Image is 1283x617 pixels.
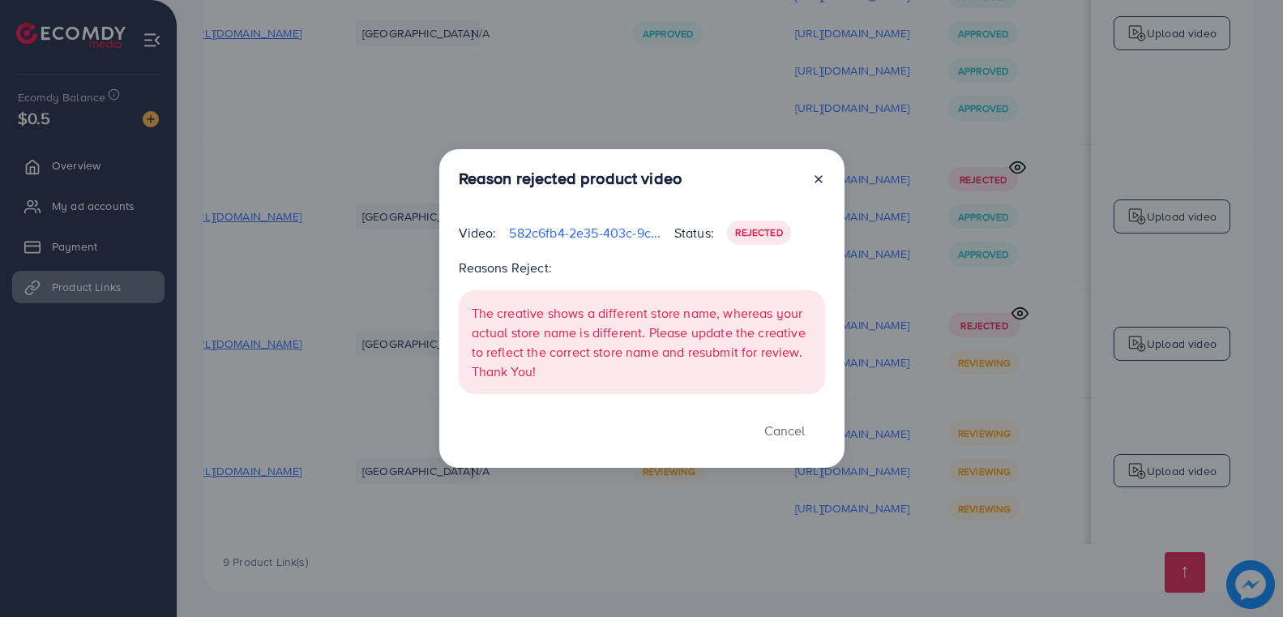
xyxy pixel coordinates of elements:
[744,413,825,448] button: Cancel
[735,225,782,239] span: Rejected
[472,303,812,381] p: The creative shows a different store name, whereas your actual store name is different. Please up...
[459,169,682,188] h3: Reason rejected product video
[459,258,825,277] p: Reasons Reject:
[674,223,714,242] p: Status:
[459,223,497,242] p: Video:
[509,223,661,242] p: 582c6fb4-2e35-403c-9cc2-8daa09cfc5e2-1760012243962.mp4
